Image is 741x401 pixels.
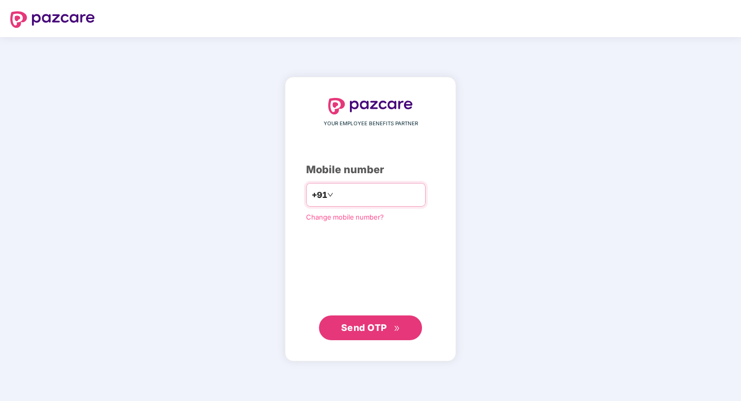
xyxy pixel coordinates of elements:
[328,98,413,114] img: logo
[10,11,95,28] img: logo
[306,213,384,221] a: Change mobile number?
[341,322,387,333] span: Send OTP
[327,192,333,198] span: down
[306,162,435,178] div: Mobile number
[319,315,422,340] button: Send OTPdouble-right
[312,189,327,202] span: +91
[394,325,400,332] span: double-right
[324,120,418,128] span: YOUR EMPLOYEE BENEFITS PARTNER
